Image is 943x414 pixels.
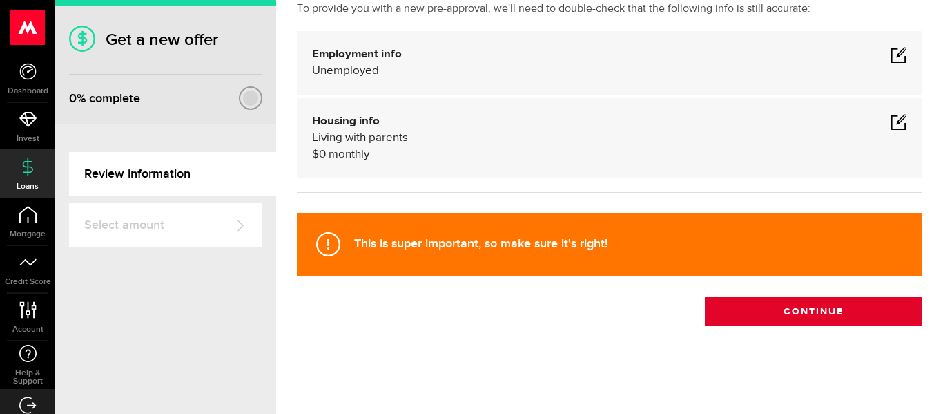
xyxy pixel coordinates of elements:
[69,30,262,50] h1: Get a new offer
[312,132,408,144] span: Living with parents
[69,91,77,106] span: 0
[69,152,276,196] a: Review information
[312,65,379,77] span: Unemployed
[705,297,922,326] button: Continue
[69,203,262,247] a: Select amount
[11,6,52,47] button: Open LiveChat chat widget
[312,115,380,127] b: Housing info
[312,48,402,60] b: Employment info
[69,86,140,111] div: % complete
[319,149,326,160] span: 0
[329,149,369,160] span: monthly
[354,236,607,251] strong: This is super important, so make sure it's right!
[297,1,922,17] p: To provide you with a new pre-approval, we'll need to double-check that the following info is sti...
[312,149,319,160] span: $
